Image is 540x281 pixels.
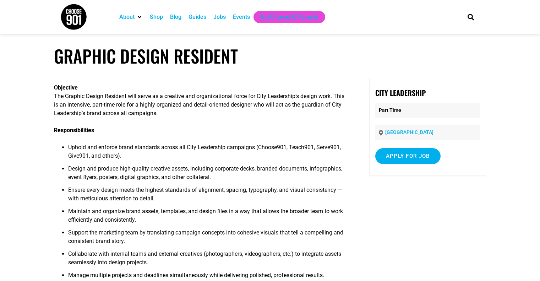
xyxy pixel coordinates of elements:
a: Blog [170,13,181,21]
a: Shop [150,13,163,21]
strong: City Leadership [375,87,426,98]
span: The Graphic Design Resident will serve as a creative and organizational force for City Leadership... [54,93,344,117]
nav: Main nav [116,11,455,23]
a: Guides [189,13,206,21]
span: Uphold and enforce brand standards across all City Leadership campaigns (Choose901, Teach901, Ser... [68,144,341,159]
span: Ensure every design meets the highest standards of alignment, spacing, typography, and visual con... [68,187,342,202]
b: Responsibilities [54,127,94,134]
a: Events [233,13,250,21]
a: Jobs [213,13,226,21]
h1: Graphic Design Resident [54,45,486,66]
span: Support the marketing team by translating campaign concepts into cohesive visuals that tell a com... [68,229,343,244]
a: [GEOGRAPHIC_DATA] [385,129,433,135]
span: Collaborate with internal teams and external creatives (photographers, videographers, etc.) to in... [68,250,341,266]
span: Design and produce high-quality creative assets, including corporate decks, branded documents, in... [68,165,342,180]
div: Search [465,11,476,23]
a: Get Choose901 Emails [261,13,318,21]
b: Objective [54,84,78,91]
a: About [119,13,135,21]
input: Apply for job [375,148,441,164]
div: About [116,11,146,23]
span: Manage multiple projects and deadlines simultaneously while delivering polished, professional res... [68,272,324,279]
span: Maintain and organize brand assets, templates, and design files in a way that allows the broader ... [68,208,343,223]
p: Part Time [375,103,480,118]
